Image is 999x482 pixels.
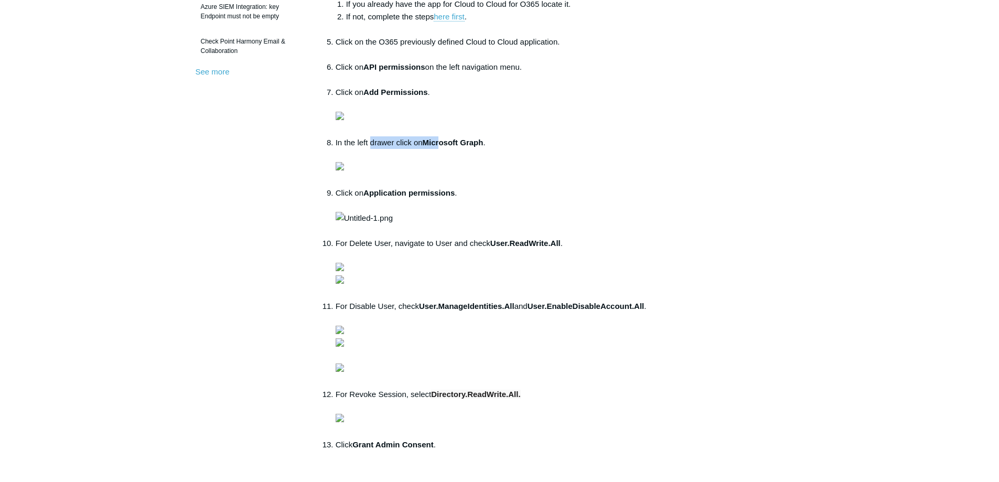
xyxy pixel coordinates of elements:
strong: Grant Admin Consent [352,440,433,449]
img: 28485733049747 [336,326,344,334]
img: Untitled-1.png [336,212,393,224]
span: Directory.ReadWrite.All. [431,390,520,399]
a: See more [196,67,230,76]
img: 28485733445395 [336,112,344,120]
li: For Revoke Session, select [336,388,685,438]
li: For Delete User, navigate to User and check . [336,237,685,300]
li: Click on on the left navigation menu. [336,61,685,86]
img: 28485733007891 [336,162,344,170]
img: 28485749840403 [336,414,344,422]
li: If not, complete the steps . [346,10,685,36]
li: Click . [336,438,685,451]
img: 28485733491987 [336,338,344,347]
strong: User.EnableDisableAccount.All [528,302,644,310]
a: Check Point Harmony Email & Collaboration [196,31,299,61]
li: In the left drawer click on . [336,136,685,187]
li: Click on . [336,86,685,136]
strong: Microsoft Graph [423,138,484,147]
li: For Disable User, check and . [336,300,685,388]
strong: User.ManageIdentities.All [419,302,514,310]
li: Click on the O365 previously defined Cloud to Cloud application. [336,36,685,61]
strong: User.ReadWrite.All [490,239,561,248]
img: 28485733024275 [336,275,344,284]
img: 28485733010963 [336,263,344,271]
strong: Application permissions [363,188,455,197]
a: here first [434,12,464,22]
strong: API permissions [363,62,425,71]
img: 28485733499155 [336,363,344,372]
li: Click on . [336,187,685,237]
strong: Add Permissions [363,88,428,97]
